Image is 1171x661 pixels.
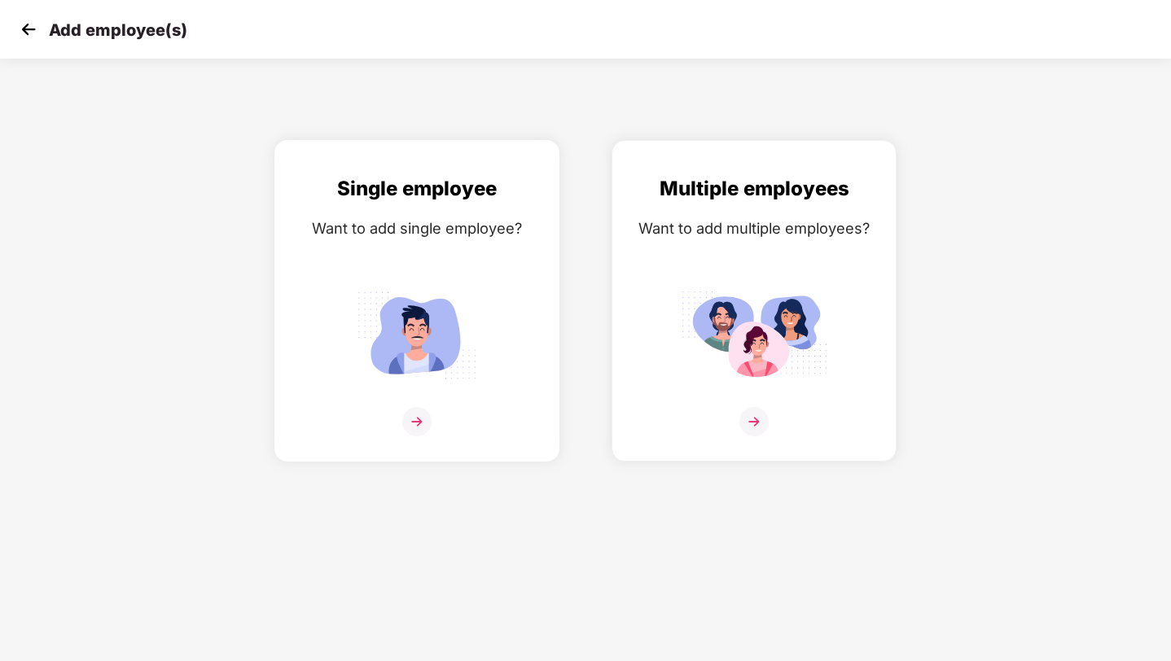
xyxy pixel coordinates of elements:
[49,20,187,40] p: Add employee(s)
[681,284,827,386] img: svg+xml;base64,PHN2ZyB4bWxucz0iaHR0cDovL3d3dy53My5vcmcvMjAwMC9zdmciIGlkPSJNdWx0aXBsZV9lbXBsb3llZS...
[344,284,490,386] img: svg+xml;base64,PHN2ZyB4bWxucz0iaHR0cDovL3d3dy53My5vcmcvMjAwMC9zdmciIGlkPSJTaW5nbGVfZW1wbG95ZWUiIH...
[629,217,879,240] div: Want to add multiple employees?
[292,217,542,240] div: Want to add single employee?
[292,173,542,204] div: Single employee
[16,17,41,42] img: svg+xml;base64,PHN2ZyB4bWxucz0iaHR0cDovL3d3dy53My5vcmcvMjAwMC9zdmciIHdpZHRoPSIzMCIgaGVpZ2h0PSIzMC...
[402,407,432,436] img: svg+xml;base64,PHN2ZyB4bWxucz0iaHR0cDovL3d3dy53My5vcmcvMjAwMC9zdmciIHdpZHRoPSIzNiIgaGVpZ2h0PSIzNi...
[739,407,769,436] img: svg+xml;base64,PHN2ZyB4bWxucz0iaHR0cDovL3d3dy53My5vcmcvMjAwMC9zdmciIHdpZHRoPSIzNiIgaGVpZ2h0PSIzNi...
[629,173,879,204] div: Multiple employees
